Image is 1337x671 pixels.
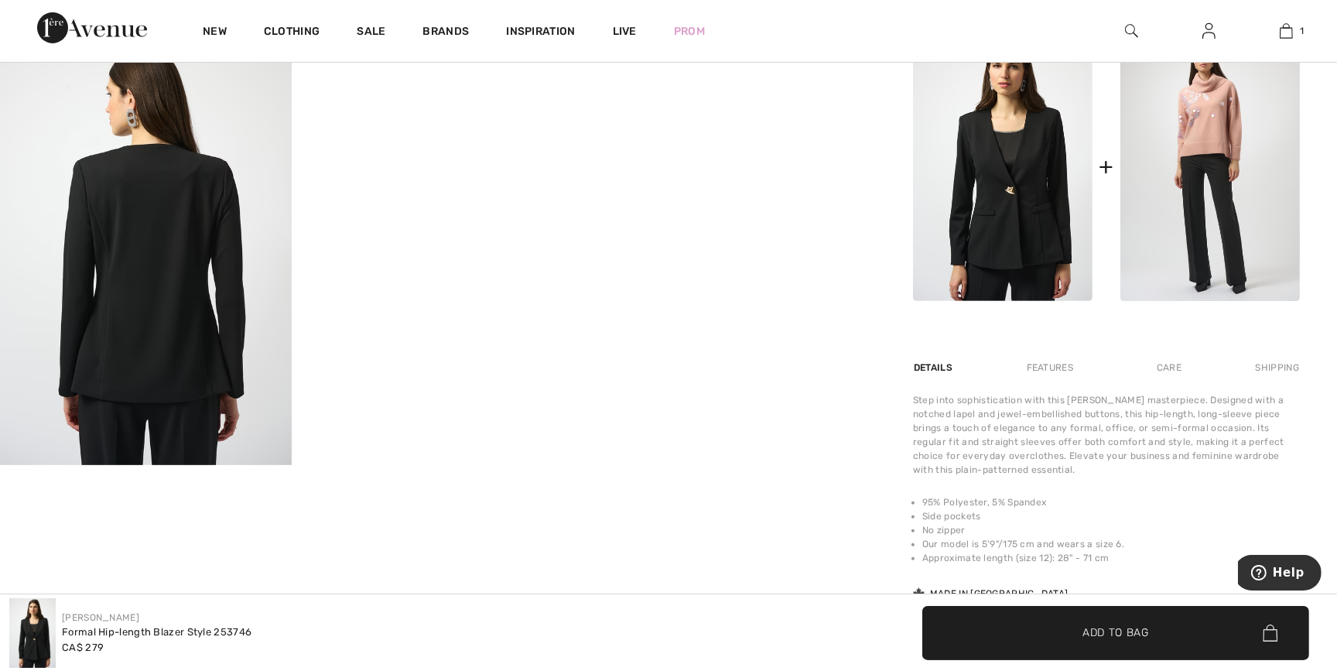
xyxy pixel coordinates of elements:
img: My Info [1202,22,1216,40]
span: CA$ 279 [62,642,104,653]
button: Add to Bag [922,606,1309,660]
li: 95% Polyester, 5% Spandex [922,495,1300,509]
li: Approximate length (size 12): 28" - 71 cm [922,551,1300,565]
li: Side pockets [922,509,1300,523]
div: Features [1014,354,1086,382]
img: Formal Hip-Length Blazer Style 253746 [9,598,56,668]
img: search the website [1125,22,1138,40]
div: Step into sophistication with this [PERSON_NAME] masterpiece. Designed with a notched lapel and j... [913,393,1300,477]
span: Add to Bag [1082,625,1149,641]
a: Clothing [264,25,320,41]
a: Live [613,23,637,39]
a: New [203,25,227,41]
iframe: Opens a widget where you can find more information [1238,555,1322,594]
div: Details [913,354,956,382]
span: 1 [1301,24,1305,38]
div: Care [1144,354,1195,382]
a: 1 [1248,22,1324,40]
div: + [1099,149,1113,184]
a: Prom [674,23,705,39]
img: My Bag [1280,22,1293,40]
a: [PERSON_NAME] [62,612,139,623]
a: Brands [423,25,470,41]
a: Sign In [1190,22,1228,41]
span: Inspiration [506,25,575,41]
img: 1ère Avenue [37,12,147,43]
div: Shipping [1252,354,1300,382]
div: Made in [GEOGRAPHIC_DATA] [913,587,1069,601]
img: Formal Hip-Length Blazer Style 253746 [913,32,1093,301]
a: Sale [357,25,385,41]
li: Our model is 5'9"/175 cm and wears a size 6. [922,537,1300,551]
video: Your browser does not support the video tag. [292,28,583,174]
li: No zipper [922,523,1300,537]
img: Bag.svg [1263,625,1277,642]
div: Formal Hip-length Blazer Style 253746 [62,625,251,640]
img: Full-Length Trousers Style 254046 [1120,32,1300,301]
